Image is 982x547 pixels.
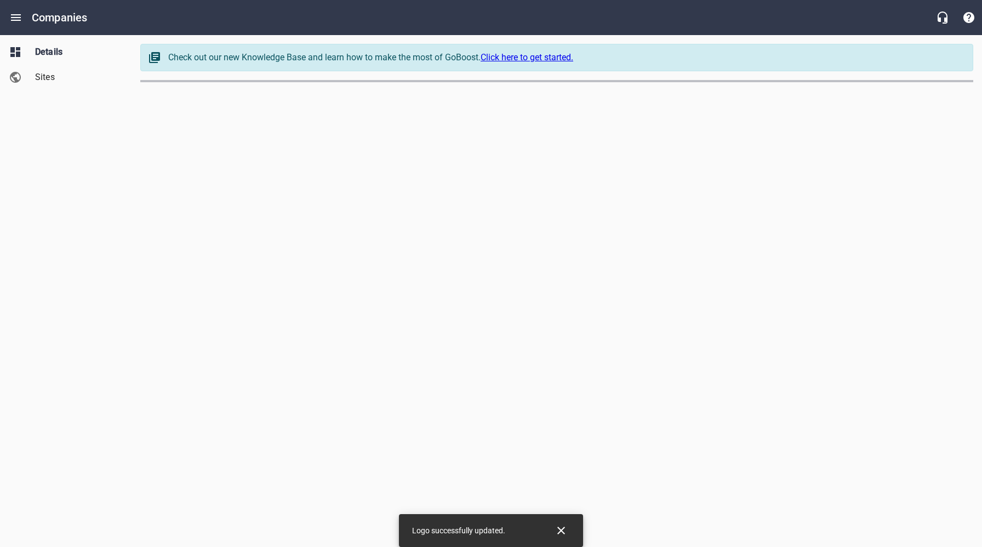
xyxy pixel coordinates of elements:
[3,4,29,31] button: Open drawer
[35,45,118,59] span: Details
[481,52,573,62] a: Click here to get started.
[548,517,574,544] button: Close
[929,4,956,31] button: Live Chat
[956,4,982,31] button: Support Portal
[412,526,505,535] span: Logo successfully updated.
[35,71,118,84] span: Sites
[168,51,962,64] div: Check out our new Knowledge Base and learn how to make the most of GoBoost.
[32,9,87,26] h6: Companies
